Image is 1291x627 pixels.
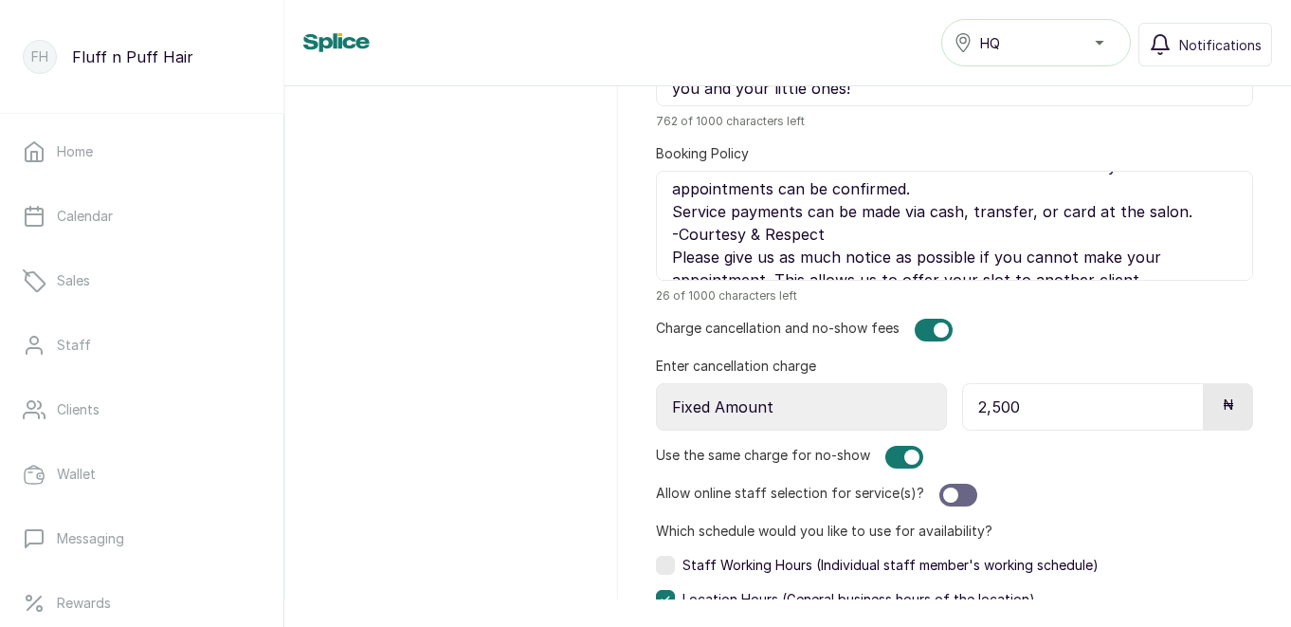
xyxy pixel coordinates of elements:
span: 762 of 1000 characters left [656,114,1253,129]
p: Messaging [57,529,124,548]
p: Fluff n Puff Hair [72,46,193,68]
label: Which schedule would you like to use for availability? [656,522,992,541]
div: ₦ [1204,383,1253,431]
a: Clients [15,383,268,436]
span: Location Hours (General business hours of the location) [682,590,1035,609]
p: Clients [57,400,100,419]
label: Charge cancellation and no-show fees [656,319,900,341]
a: Sales [15,254,268,307]
label: Enter cancellation charge [656,357,816,376]
p: Calendar [57,207,113,226]
a: Staff [15,319,268,372]
span: 26 of 1000 characters left [656,288,1253,304]
button: Notifications [1138,23,1272,66]
span: Notifications [1179,35,1262,55]
p: Home [57,142,93,161]
a: Messaging [15,512,268,565]
label: Use the same charge for no-show [656,446,870,469]
a: Wallet [15,448,268,501]
a: Home [15,125,268,178]
p: Rewards [57,594,111,613]
label: Booking Policy [656,144,749,163]
p: Wallet [57,465,96,484]
p: Staff [57,336,91,355]
a: Calendar [15,190,268,243]
textarea: -Booking & Appointments All appointments must be booked in advance through our official booking c... [656,171,1253,281]
input: 10 [962,383,1204,431]
span: Staff Working Hours (Individual staff member's working schedule) [682,556,1099,575]
label: Allow online staff selection for service(s)? [656,484,924,507]
span: HQ [980,33,1000,53]
p: FH [31,47,48,66]
p: Sales [57,271,90,290]
button: HQ [941,19,1131,66]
